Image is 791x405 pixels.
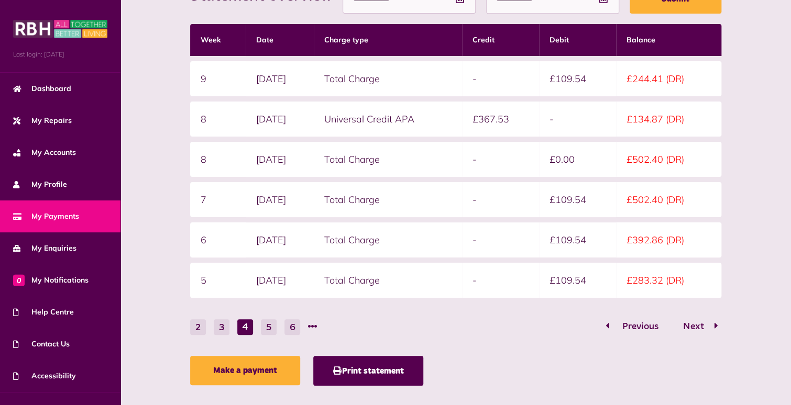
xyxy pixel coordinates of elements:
[462,102,539,137] td: £367.53
[13,370,76,381] span: Accessibility
[246,102,314,137] td: [DATE]
[616,102,721,137] td: £134.87 (DR)
[214,319,229,335] button: Go to page 3
[539,142,616,177] td: £0.00
[539,61,616,96] td: £109.54
[13,243,76,254] span: My Enquiries
[13,307,74,318] span: Help Centre
[13,339,70,350] span: Contact Us
[539,263,616,298] td: £109.54
[314,263,462,298] td: Total Charge
[246,142,314,177] td: [DATE]
[462,61,539,96] td: -
[616,61,721,96] td: £244.41 (DR)
[246,24,314,56] th: Date
[190,24,246,56] th: Week
[614,322,666,331] span: Previous
[314,142,462,177] td: Total Charge
[190,222,246,257] td: 6
[462,222,539,257] td: -
[13,83,71,94] span: Dashboard
[462,142,539,177] td: -
[462,263,539,298] td: -
[13,179,67,190] span: My Profile
[314,222,462,257] td: Total Charge
[284,319,300,335] button: Go to page 6
[616,222,721,257] td: £392.86 (DR)
[190,61,246,96] td: 9
[462,24,539,56] th: Credit
[605,319,669,334] button: Go to page 3
[261,319,277,335] button: Go to page 5
[314,102,462,137] td: Universal Credit APA
[13,211,79,222] span: My Payments
[246,61,314,96] td: [DATE]
[314,61,462,96] td: Total Charge
[190,142,246,177] td: 8
[314,182,462,217] td: Total Charge
[190,263,246,298] td: 5
[13,275,89,286] span: My Notifications
[462,182,539,217] td: -
[616,142,721,177] td: £502.40 (DR)
[13,115,72,126] span: My Repairs
[616,24,721,56] th: Balance
[672,319,721,334] button: Go to page 5
[13,274,25,286] span: 0
[13,18,107,39] img: MyRBH
[675,322,712,331] span: Next
[13,147,76,158] span: My Accounts
[190,182,246,217] td: 7
[539,222,616,257] td: £109.54
[539,102,616,137] td: -
[616,182,721,217] td: £502.40 (DR)
[13,50,107,59] span: Last login: [DATE]
[539,182,616,217] td: £109.54
[314,24,462,56] th: Charge type
[616,263,721,298] td: £283.32 (DR)
[246,182,314,217] td: [DATE]
[190,356,300,385] a: Make a payment
[246,222,314,257] td: [DATE]
[190,102,246,137] td: 8
[313,356,423,386] button: Print statement
[190,319,206,335] button: Go to page 2
[539,24,616,56] th: Debit
[246,263,314,298] td: [DATE]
